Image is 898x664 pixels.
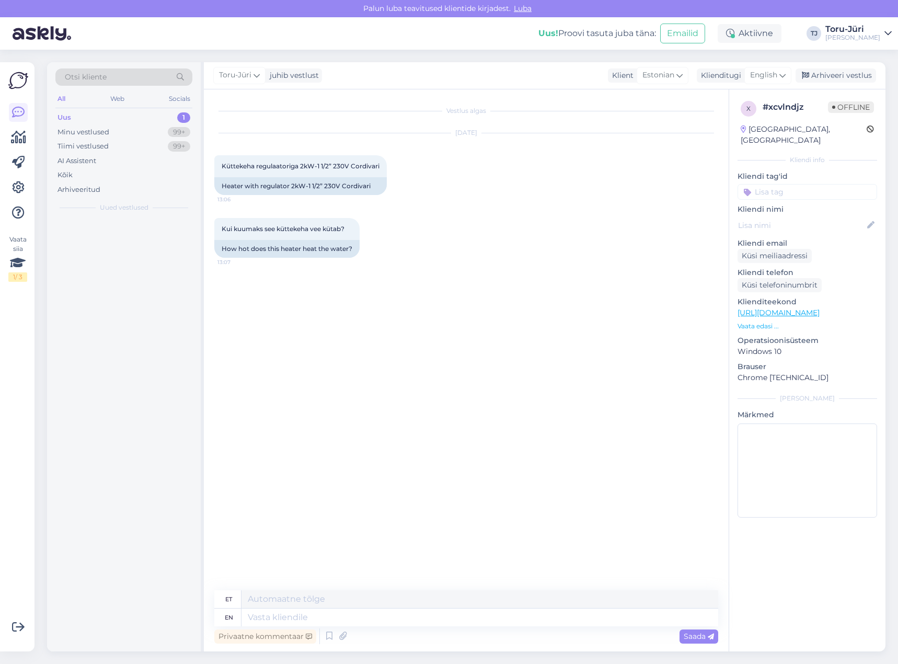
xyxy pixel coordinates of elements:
div: Proovi tasuta juba täna: [538,27,656,40]
p: Märkmed [738,409,877,420]
div: Toru-Jüri [825,25,880,33]
span: Uued vestlused [100,203,148,212]
p: Kliendi nimi [738,204,877,215]
div: [PERSON_NAME] [738,394,877,403]
p: Brauser [738,361,877,372]
span: Luba [511,4,535,13]
div: et [225,590,232,608]
span: Saada [684,632,714,641]
p: Kliendi telefon [738,267,877,278]
div: Web [108,92,126,106]
p: Kliendi email [738,238,877,249]
input: Lisa tag [738,184,877,200]
div: Kõik [57,170,73,180]
span: Offline [828,101,874,113]
div: 99+ [168,141,190,152]
span: 13:07 [217,258,257,266]
div: Arhiveeritud [57,185,100,195]
div: # xcvlndjz [763,101,828,113]
button: Emailid [660,24,705,43]
span: 13:06 [217,196,257,203]
img: Askly Logo [8,71,28,90]
p: Kliendi tag'id [738,171,877,182]
div: [DATE] [214,128,718,138]
p: Windows 10 [738,346,877,357]
div: 99+ [168,127,190,138]
p: Operatsioonisüsteem [738,335,877,346]
div: Küsi meiliaadressi [738,249,812,263]
span: Küttekeha regulaatoriga 2kW-1 1/2” 230V Cordivari [222,162,379,170]
div: Arhiveeri vestlus [796,68,876,83]
div: Vestlus algas [214,106,718,116]
div: Kliendi info [738,155,877,165]
div: Heater with regulator 2kW-1 1/2” 230V Cordivari [214,177,387,195]
div: en [225,609,233,626]
span: English [750,70,777,81]
span: x [746,105,751,112]
div: Vaata siia [8,235,27,282]
span: Kui kuumaks see küttekeha vee kütab? [222,225,344,233]
div: How hot does this heater heat the water? [214,240,360,258]
div: Privaatne kommentaar [214,629,316,644]
span: Toru-Jüri [219,70,251,81]
b: Uus! [538,28,558,38]
div: [GEOGRAPHIC_DATA], [GEOGRAPHIC_DATA] [741,124,867,146]
div: Tiimi vestlused [57,141,109,152]
div: Uus [57,112,71,123]
div: Minu vestlused [57,127,109,138]
div: Klient [608,70,634,81]
div: Aktiivne [718,24,781,43]
input: Lisa nimi [738,220,865,231]
div: Klienditugi [697,70,741,81]
span: Estonian [642,70,674,81]
p: Klienditeekond [738,296,877,307]
p: Chrome [TECHNICAL_ID] [738,372,877,383]
div: 1 / 3 [8,272,27,282]
div: TJ [807,26,821,41]
div: AI Assistent [57,156,96,166]
div: Socials [167,92,192,106]
a: Toru-Jüri[PERSON_NAME] [825,25,892,42]
div: All [55,92,67,106]
p: Vaata edasi ... [738,322,877,331]
a: [URL][DOMAIN_NAME] [738,308,820,317]
div: 1 [177,112,190,123]
div: [PERSON_NAME] [825,33,880,42]
span: Otsi kliente [65,72,107,83]
div: Küsi telefoninumbrit [738,278,822,292]
div: juhib vestlust [266,70,319,81]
